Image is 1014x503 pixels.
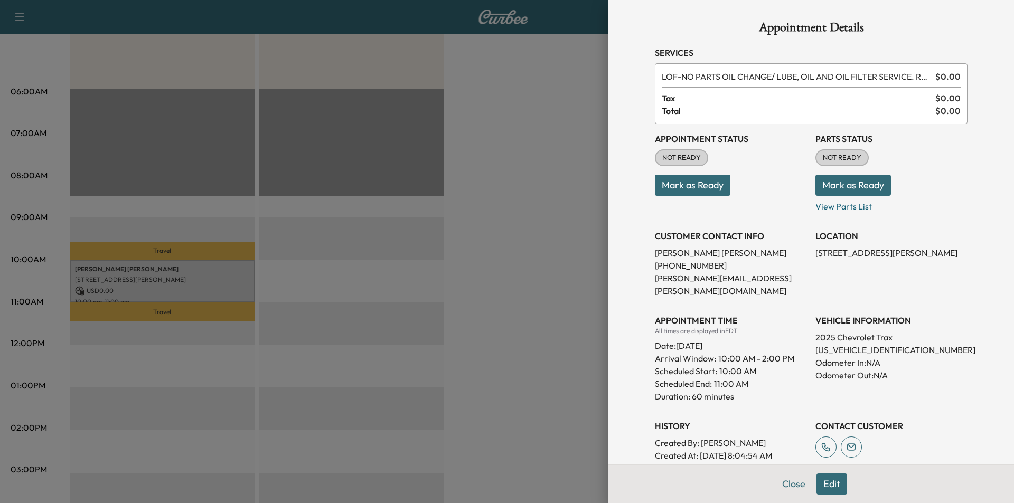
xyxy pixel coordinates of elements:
h3: Parts Status [815,132,968,145]
div: All times are displayed in EDT [655,327,807,335]
p: 11:00 AM [714,377,748,390]
span: NOT READY [816,153,868,163]
span: NOT READY [656,153,707,163]
p: 2025 Chevrolet Trax [815,331,968,344]
h3: VEHICLE INFORMATION [815,314,968,327]
h1: Appointment Details [655,21,968,38]
button: Mark as Ready [815,175,891,196]
p: Odometer Out: N/A [815,369,968,382]
h3: Appointment Status [655,132,807,145]
button: Mark as Ready [655,175,730,196]
p: Scheduled End: [655,377,712,390]
h3: CONTACT CUSTOMER [815,420,968,432]
p: Created At : [DATE] 8:04:54 AM [655,449,807,462]
h3: LOCATION [815,230,968,242]
span: Total [662,105,935,117]
p: [US_VEHICLE_IDENTIFICATION_NUMBER] [815,344,968,356]
span: $ 0.00 [935,105,961,117]
span: $ 0.00 [935,70,961,83]
p: [STREET_ADDRESS][PERSON_NAME] [815,246,968,259]
span: Tax [662,92,935,105]
h3: CUSTOMER CONTACT INFO [655,230,807,242]
p: [PERSON_NAME][EMAIL_ADDRESS][PERSON_NAME][DOMAIN_NAME] [655,272,807,297]
p: Scheduled Start: [655,365,717,377]
p: Arrival Window: [655,352,807,365]
p: Odometer In: N/A [815,356,968,369]
p: [PERSON_NAME] [PERSON_NAME] [655,246,807,259]
span: NO PARTS OIL CHANGE/ LUBE, OIL AND OIL FILTER SERVICE. RESET OIL LIFE MONITOR. HAZARDOUS WASTE FE... [662,70,931,83]
div: Date: [DATE] [655,335,807,352]
h3: Services [655,46,968,59]
button: Close [775,473,812,495]
h3: History [655,420,807,432]
button: Edit [816,473,847,495]
p: Duration: 60 minutes [655,390,807,403]
p: [PHONE_NUMBER] [655,259,807,272]
span: 10:00 AM - 2:00 PM [718,352,794,365]
span: $ 0.00 [935,92,961,105]
h3: APPOINTMENT TIME [655,314,807,327]
p: Created By : [PERSON_NAME] [655,436,807,449]
p: 10:00 AM [719,365,756,377]
p: View Parts List [815,196,968,213]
